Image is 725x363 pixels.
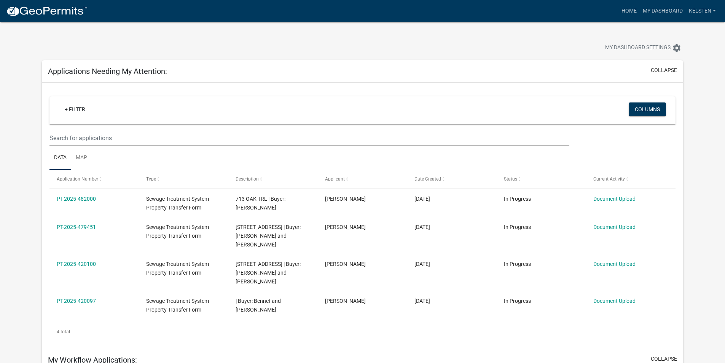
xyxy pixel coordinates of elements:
[586,170,675,188] datatable-header-cell: Current Activity
[414,176,441,182] span: Date Created
[593,224,636,230] a: Document Upload
[629,102,666,116] button: Columns
[414,224,430,230] span: 09/16/2025
[504,176,517,182] span: Status
[236,176,259,182] span: Description
[228,170,318,188] datatable-header-cell: Description
[599,40,687,55] button: My Dashboard Settingssettings
[414,261,430,267] span: 05/13/2025
[496,170,586,188] datatable-header-cell: Status
[504,196,531,202] span: In Progress
[504,298,531,304] span: In Progress
[325,176,345,182] span: Applicant
[57,224,96,230] a: PT-2025-479451
[651,355,677,363] button: collapse
[236,196,285,211] span: 713 OAK TRL | Buyer: Denise J Prchal
[318,170,407,188] datatable-header-cell: Applicant
[640,4,686,18] a: My Dashboard
[139,170,228,188] datatable-header-cell: Type
[414,298,430,304] span: 05/13/2025
[146,196,209,211] span: Sewage Treatment System Property Transfer Form
[407,170,497,188] datatable-header-cell: Date Created
[593,196,636,202] a: Document Upload
[593,298,636,304] a: Document Upload
[146,298,209,313] span: Sewage Treatment System Property Transfer Form
[71,146,92,170] a: Map
[236,261,301,285] span: 514 SUMMIT ST E | Buyer: Adria Budesca and Amy Herbranson
[325,224,366,230] span: Kelsey Stender
[49,322,676,341] div: 4 total
[48,67,167,76] h5: Applications Needing My Attention:
[57,196,96,202] a: PT-2025-482000
[49,170,139,188] datatable-header-cell: Application Number
[59,102,91,116] a: + Filter
[605,43,671,53] span: My Dashboard Settings
[146,224,209,239] span: Sewage Treatment System Property Transfer Form
[325,196,366,202] span: Kelsey Stender
[414,196,430,202] span: 09/22/2025
[236,298,281,313] span: | Buyer: Bennet and Trisha Stich
[504,261,531,267] span: In Progress
[618,4,640,18] a: Home
[42,83,683,349] div: collapse
[504,224,531,230] span: In Progress
[57,261,96,267] a: PT-2025-420100
[672,43,681,53] i: settings
[49,146,71,170] a: Data
[325,298,366,304] span: Kelsey Stender
[593,176,625,182] span: Current Activity
[325,261,366,267] span: Kelsey Stender
[57,298,96,304] a: PT-2025-420097
[593,261,636,267] a: Document Upload
[146,176,156,182] span: Type
[146,261,209,276] span: Sewage Treatment System Property Transfer Form
[57,176,98,182] span: Application Number
[49,130,569,146] input: Search for applications
[686,4,719,18] a: Kelsten
[236,224,301,248] span: 121 NORTH SHORE DR | Buyer: David Buck and Esther Buck
[651,66,677,74] button: collapse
